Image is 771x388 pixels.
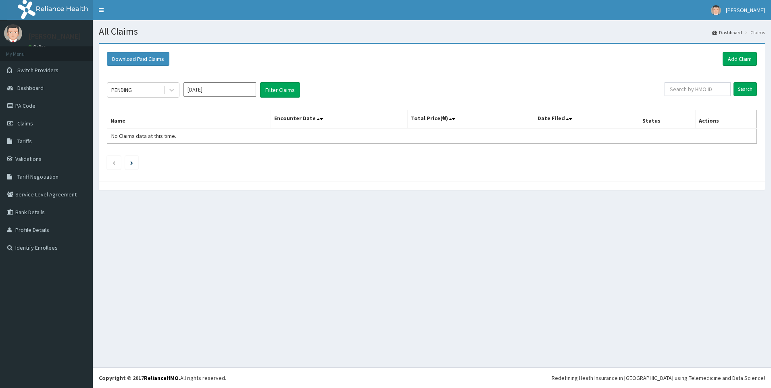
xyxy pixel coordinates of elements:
span: Tariffs [17,138,32,145]
th: Status [639,110,696,129]
a: Dashboard [712,29,742,36]
span: Tariff Negotiation [17,173,58,180]
img: User Image [4,24,22,42]
input: Select Month and Year [183,82,256,97]
th: Actions [696,110,757,129]
input: Search by HMO ID [665,82,731,96]
span: Switch Providers [17,67,58,74]
h1: All Claims [99,26,765,37]
strong: Copyright © 2017 . [99,374,180,382]
img: User Image [711,5,721,15]
th: Total Price(₦) [408,110,534,129]
span: [PERSON_NAME] [726,6,765,14]
a: Previous page [112,159,116,166]
a: Online [28,44,48,50]
span: No Claims data at this time. [111,132,176,140]
th: Encounter Date [271,110,407,129]
input: Search [733,82,757,96]
footer: All rights reserved. [93,367,771,388]
p: [PERSON_NAME] [28,33,81,40]
th: Date Filed [534,110,639,129]
li: Claims [743,29,765,36]
button: Download Paid Claims [107,52,169,66]
button: Filter Claims [260,82,300,98]
a: Next page [130,159,133,166]
th: Name [107,110,271,129]
span: Dashboard [17,84,44,92]
span: Claims [17,120,33,127]
a: RelianceHMO [144,374,179,382]
a: Add Claim [723,52,757,66]
div: Redefining Heath Insurance in [GEOGRAPHIC_DATA] using Telemedicine and Data Science! [552,374,765,382]
div: PENDING [111,86,132,94]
